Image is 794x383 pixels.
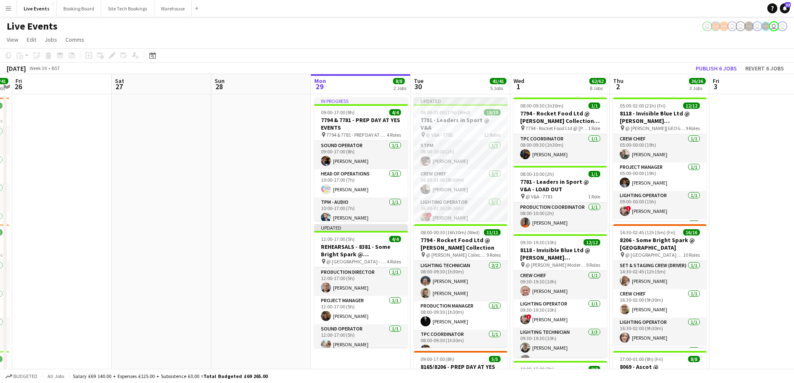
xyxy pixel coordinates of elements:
span: 4 Roles [387,132,401,138]
span: 14:30-02:45 (12h15m) (Fri) [620,229,675,235]
div: BST [52,65,60,71]
span: 4 Roles [387,258,401,265]
div: 2 Jobs [393,85,406,91]
app-card-role: Lighting Technician3/309:30-19:30 (10h)[PERSON_NAME][PERSON_NAME] [513,328,607,380]
span: ! [427,213,432,218]
app-card-role: Lighting Operator1/109:30-19:30 (10h)![PERSON_NAME] [513,299,607,328]
app-user-avatar: Alex Gill [711,21,721,31]
app-user-avatar: Production Managers [761,21,771,31]
span: 08:00-09:30 (1h30m) [520,103,564,109]
app-card-role: STPM1/108:00-10:00 (2h)[PERSON_NAME] [414,141,507,169]
app-card-role: Lighting Technician2/208:00-09:30 (1h30m)[PERSON_NAME][PERSON_NAME] [414,261,507,301]
span: 36/36 [689,78,706,84]
span: 26 [14,82,22,91]
app-job-card: 05:00-02:00 (21h) (Fri)12/128118 - Invisible Blue Ltd @ [PERSON_NAME][GEOGRAPHIC_DATA] @ [PERSON_... [613,98,706,221]
div: 5 Jobs [490,85,506,91]
app-card-role: STPM1/1 [613,219,706,248]
span: Fri [713,77,719,85]
app-job-card: 08:00-09:30 (1h30m)1/17794 - Rocket Food Ltd @ [PERSON_NAME] Collection - LOAD OUT 7794 - Rocket ... [513,98,607,163]
button: Site Tech Bookings [101,0,154,17]
span: 28 [213,82,225,91]
h1: Live Events [7,20,58,33]
app-user-avatar: Technical Department [752,21,762,31]
span: 12 Roles [484,132,501,138]
app-user-avatar: Nadia Addada [702,21,712,31]
span: Sun [215,77,225,85]
h3: 8069 - Ascot @ [GEOGRAPHIC_DATA] [613,363,706,378]
button: Booking Board [57,0,101,17]
div: 3 Jobs [689,85,705,91]
span: Sat [115,77,124,85]
span: 7794 - Rocket Food Ltd @ [PERSON_NAME] Collection [526,125,588,131]
h3: 8206 - Some Bright Spark @ [GEOGRAPHIC_DATA] [613,236,706,251]
h3: 7794 - Rocket Food Ltd @ [PERSON_NAME] Collection [414,236,507,251]
span: 1/1 [589,103,600,109]
app-job-card: Updated08:00-01:00 (17h) (Wed)19/197781 - Leaders in Sport @ V&A @ V&A - 778112 RolesSTPM1/108:00... [414,98,507,221]
span: Thu [613,77,624,85]
div: 8 Jobs [590,85,606,91]
span: ! [526,314,531,319]
span: 1 Role [588,125,600,131]
span: @ [PERSON_NAME] Collection - 7794 [426,252,486,258]
app-card-role: Project Manager1/112:00-17:00 (5h)[PERSON_NAME] [314,296,408,324]
span: 1 Role [588,193,600,200]
app-job-card: 09:30-19:30 (10h)12/128118 - Invisible Blue Ltd @ [PERSON_NAME][GEOGRAPHIC_DATA] @ [PERSON_NAME] ... [513,234,607,358]
app-user-avatar: Technical Department [777,21,787,31]
app-job-card: Updated12:00-17:00 (5h)4/4REHEARSALS - 8381 - Some Bright Spark @ [GEOGRAPHIC_DATA] @ [GEOGRAPHIC... [314,224,408,348]
span: Comms [65,36,84,43]
span: 27 [114,82,124,91]
span: Fri [15,77,22,85]
span: 7794 & 7781 - PREP DAY AT YES EVENTS [326,132,387,138]
a: 22 [780,3,790,13]
app-job-card: 08:00-10:00 (2h)1/17781 - Leaders in Sport @ V&A - LOAD OUT @ V&A - 77811 RoleProduction Coordina... [513,166,607,231]
div: Updated [414,98,507,104]
span: 3 [711,82,719,91]
h3: 7781 - Leaders in Sport @ V&A [414,116,507,131]
span: 19/19 [484,109,501,115]
button: Warehouse [154,0,192,17]
h3: REHEARSALS - 8381 - Some Bright Spark @ [GEOGRAPHIC_DATA] [314,243,408,258]
a: View [3,34,22,45]
app-card-role: Lighting Operator1/109:00-00:00 (15h)![PERSON_NAME] [613,191,706,219]
span: @ [PERSON_NAME] Modern - 8118 [526,262,586,268]
app-card-role: Production Manager1/108:00-09:30 (1h30m)[PERSON_NAME] [414,301,507,330]
span: 9 Roles [486,252,501,258]
span: 12:00-17:00 (5h) [321,236,355,242]
app-job-card: In progress09:00-17:00 (8h)4/47794 & 7781 - PREP DAY AT YES EVENTS 7794 & 7781 - PREP DAY AT YES ... [314,98,408,221]
a: Comms [62,34,88,45]
app-job-card: 08:00-00:30 (16h30m) (Wed)11/117794 - Rocket Food Ltd @ [PERSON_NAME] Collection @ [PERSON_NAME] ... [414,224,507,348]
span: 09:00-17:00 (8h) [321,109,355,115]
div: In progress [314,98,408,104]
span: Budgeted [13,373,38,379]
app-card-role: Lighting Operator1/116:30-01:00 (8h30m)![PERSON_NAME] [414,198,507,226]
button: Live Events [17,0,57,17]
span: 09:30-19:30 (10h) [520,239,556,245]
span: @ V&A - 7781 [526,193,553,200]
app-card-role: Crew Chief1/116:30-02:00 (9h30m)[PERSON_NAME] [613,289,706,318]
span: 22 [785,2,791,8]
span: Tue [414,77,423,85]
span: Mon [314,77,326,85]
span: Week 39 [28,65,48,71]
div: [DATE] [7,64,26,73]
span: 5/5 [489,356,501,362]
span: @ [GEOGRAPHIC_DATA] - 8381 [326,258,387,265]
span: All jobs [46,373,66,379]
span: 4/4 [389,109,401,115]
h3: 8165/8206 - PREP DAY AT YES EVENTS [414,363,507,378]
app-card-role: Production Director1/112:00-17:00 (5h)[PERSON_NAME] [314,268,408,296]
h3: 7794 - Rocket Food Ltd @ [PERSON_NAME] Collection - LOAD OUT [513,110,607,125]
app-card-role: Lighting Operator1/116:30-02:00 (9h30m)[PERSON_NAME] [613,318,706,346]
app-card-role: Crew Chief1/109:30-19:30 (10h)[PERSON_NAME] [513,271,607,299]
h3: 7781 - Leaders in Sport @ V&A - LOAD OUT [513,178,607,193]
span: 1 [512,82,524,91]
app-user-avatar: Technical Department [727,21,737,31]
app-card-role: TPC Coordinator1/108:00-09:30 (1h30m)[PERSON_NAME] [513,134,607,163]
h3: 8118 - Invisible Blue Ltd @ [PERSON_NAME][GEOGRAPHIC_DATA] [613,110,706,125]
app-card-role: Project Manager1/105:00-00:00 (19h)[PERSON_NAME] [613,163,706,191]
